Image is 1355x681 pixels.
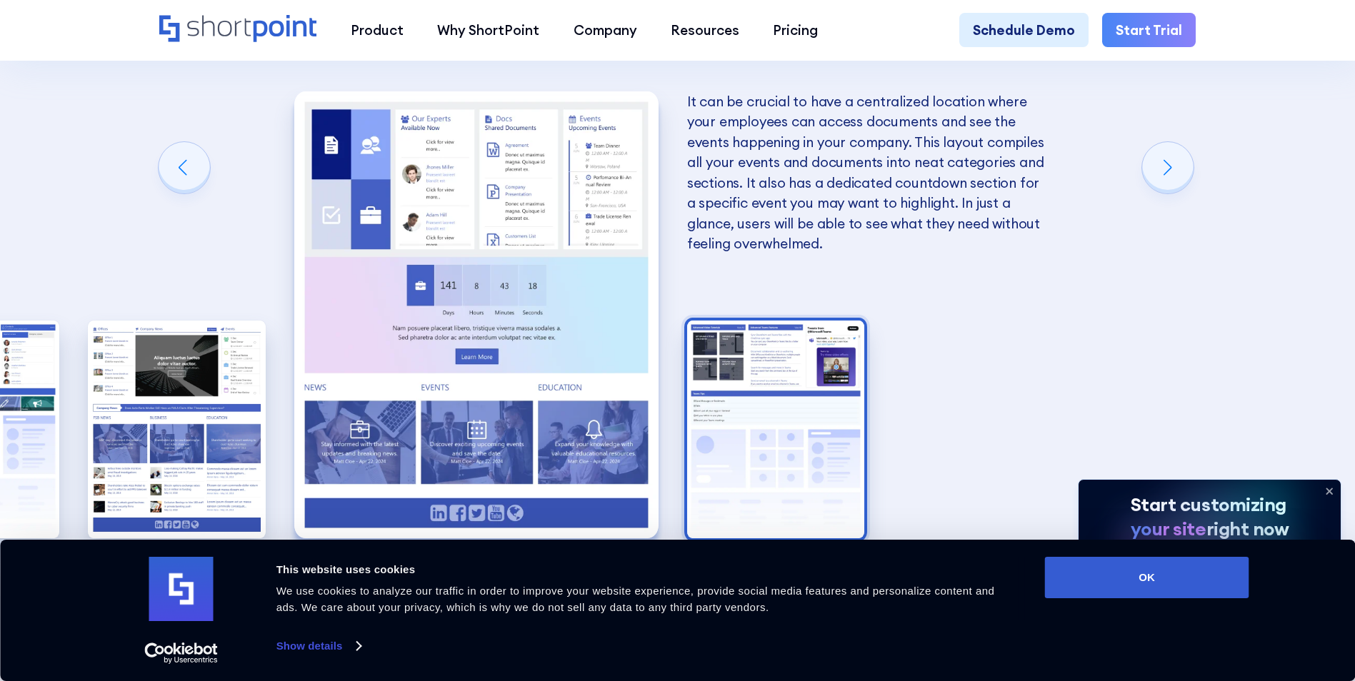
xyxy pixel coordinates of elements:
a: Resources [654,13,756,46]
a: Schedule Demo [959,13,1089,46]
div: This website uses cookies [276,561,1013,578]
a: Start Trial [1102,13,1196,46]
div: 3 / 5 [88,321,266,538]
div: 4 / 5 [294,91,659,538]
div: Pricing [773,20,818,40]
img: HR SharePoint site example for documents [294,91,659,538]
a: Why ShortPoint [421,13,556,46]
a: Pricing [756,13,835,46]
div: Next slide [1142,142,1194,193]
div: 5 / 5 [687,321,865,538]
p: It can be crucial to have a centralized location where your employees can access documents and se... [687,91,1051,254]
span: We use cookies to analyze our traffic in order to improve your website experience, provide social... [276,585,995,613]
img: SharePoint Communication site example for news [88,321,266,538]
a: Company [556,13,654,46]
div: Resources [671,20,739,40]
img: logo [149,557,214,621]
div: Company [574,20,637,40]
a: Show details [276,635,361,657]
img: Internal SharePoint site example for knowledge base [687,321,865,538]
a: Home [159,15,317,44]
a: Usercentrics Cookiebot - opens in a new window [119,642,244,664]
div: Previous slide [159,142,210,193]
a: Product [334,13,420,46]
button: OK [1045,557,1249,598]
div: Why ShortPoint [437,20,539,40]
div: Product [351,20,404,40]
